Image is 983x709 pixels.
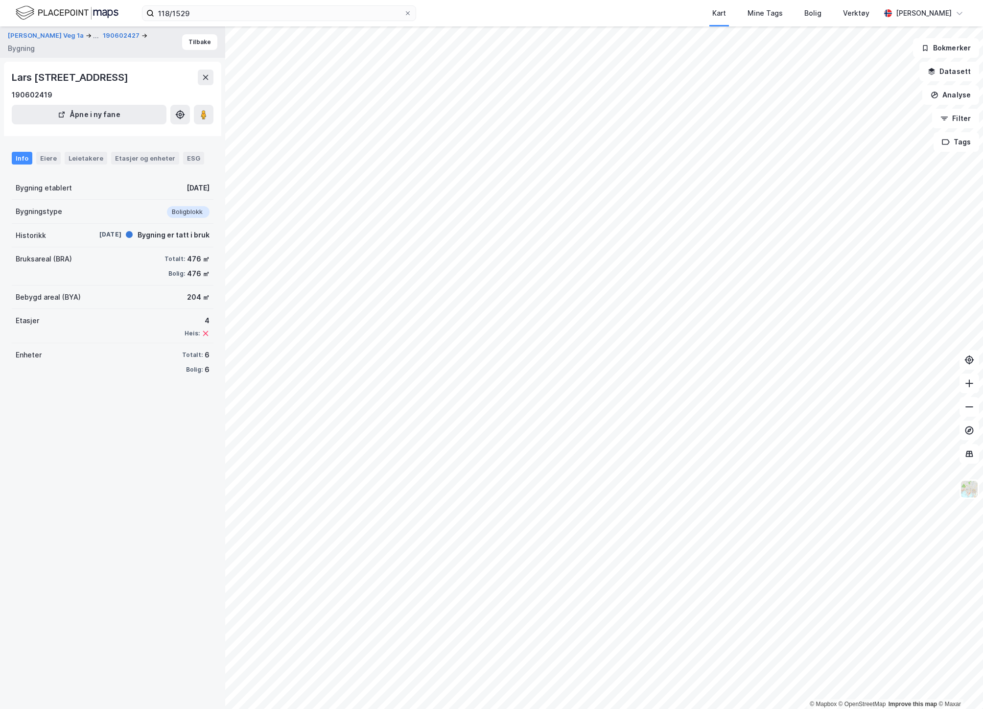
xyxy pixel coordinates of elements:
div: Etasjer [16,315,39,327]
div: Totalt: [164,255,185,263]
div: ESG [183,152,204,165]
div: 476 ㎡ [187,268,210,280]
div: [DATE] [187,182,210,194]
input: Søk på adresse, matrikkel, gårdeiere, leietakere eller personer [154,6,404,21]
div: Kart [712,7,726,19]
div: Enheter [16,349,42,361]
button: Bokmerker [913,38,979,58]
div: Etasjer og enheter [115,154,175,163]
div: Kontrollprogram for chat [934,662,983,709]
div: 6 [205,349,210,361]
a: OpenStreetMap [839,701,886,708]
div: Bygningstype [16,206,62,217]
div: Eiere [36,152,61,165]
img: logo.f888ab2527a4732fd821a326f86c7f29.svg [16,4,118,22]
div: Bebygd areal (BYA) [16,291,81,303]
div: Lars [STREET_ADDRESS] [12,70,130,85]
a: Improve this map [889,701,937,708]
div: Bygning er tatt i bruk [138,229,210,241]
iframe: Chat Widget [934,662,983,709]
img: Z [960,480,979,498]
div: Bolig [804,7,821,19]
div: 4 [185,315,210,327]
div: Heis: [185,330,200,337]
div: [PERSON_NAME] [896,7,952,19]
div: Verktøy [843,7,869,19]
button: Analyse [922,85,979,105]
div: ... [93,30,99,42]
div: Info [12,152,32,165]
button: 190602427 [103,31,141,41]
div: 190602419 [12,89,52,101]
div: Leietakere [65,152,107,165]
div: Mine Tags [748,7,783,19]
button: Filter [932,109,979,128]
div: Bygning etablert [16,182,72,194]
button: Tags [934,132,979,152]
button: Åpne i ny fane [12,105,166,124]
div: Bolig: [186,366,203,374]
div: 476 ㎡ [187,253,210,265]
div: Historikk [16,230,46,241]
button: Datasett [919,62,979,81]
div: Bolig: [168,270,185,278]
div: 204 ㎡ [187,291,210,303]
div: [DATE] [82,230,121,239]
div: Bygning [8,43,35,54]
button: Tilbake [182,34,217,50]
div: Bruksareal (BRA) [16,253,72,265]
div: Totalt: [182,351,203,359]
button: [PERSON_NAME] Veg 1a [8,30,86,42]
a: Mapbox [810,701,837,708]
div: 6 [205,364,210,376]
